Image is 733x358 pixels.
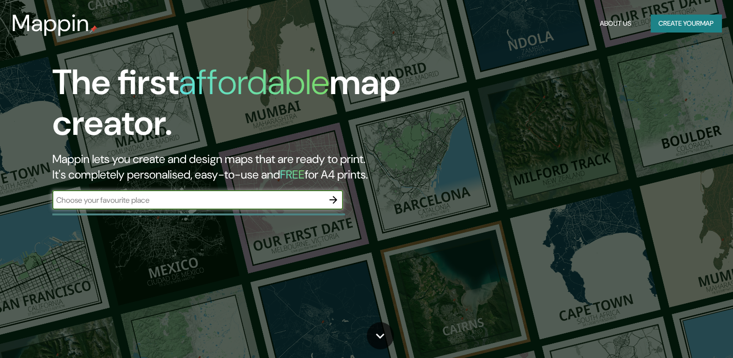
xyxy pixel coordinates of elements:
img: mappin-pin [90,25,97,33]
h1: affordable [179,60,329,105]
input: Choose your favourite place [52,195,324,206]
h3: Mappin [12,10,90,37]
h2: Mappin lets you create and design maps that are ready to print. It's completely personalised, eas... [52,151,419,182]
button: Create yourmap [651,15,721,33]
h1: The first map creator. [52,62,419,151]
h5: FREE [280,167,305,182]
button: About Us [596,15,635,33]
